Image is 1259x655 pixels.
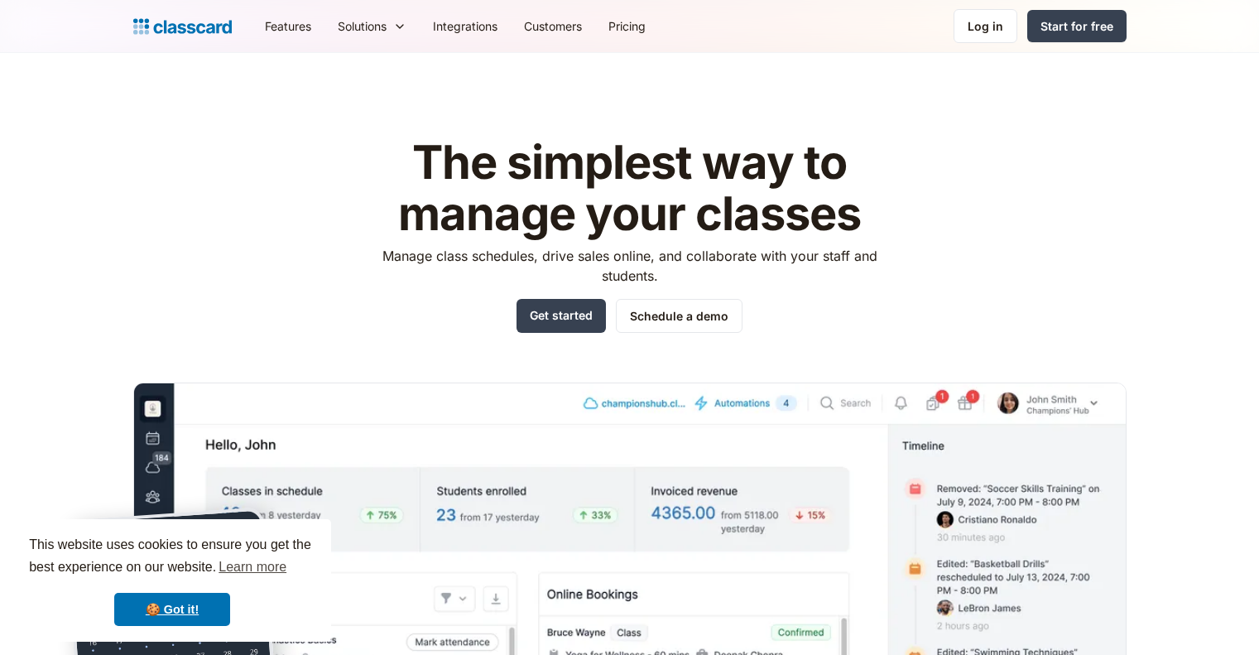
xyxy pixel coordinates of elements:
[252,7,324,45] a: Features
[1027,10,1127,42] a: Start for free
[1040,17,1113,35] div: Start for free
[595,7,659,45] a: Pricing
[367,246,892,286] p: Manage class schedules, drive sales online, and collaborate with your staff and students.
[114,593,230,626] a: dismiss cookie message
[517,299,606,333] a: Get started
[216,555,289,580] a: learn more about cookies
[29,535,315,580] span: This website uses cookies to ensure you get the best experience on our website.
[616,299,742,333] a: Schedule a demo
[13,519,331,642] div: cookieconsent
[324,7,420,45] div: Solutions
[968,17,1003,35] div: Log in
[133,15,232,38] a: Logo
[954,9,1017,43] a: Log in
[511,7,595,45] a: Customers
[420,7,511,45] a: Integrations
[338,17,387,35] div: Solutions
[367,137,892,239] h1: The simplest way to manage your classes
